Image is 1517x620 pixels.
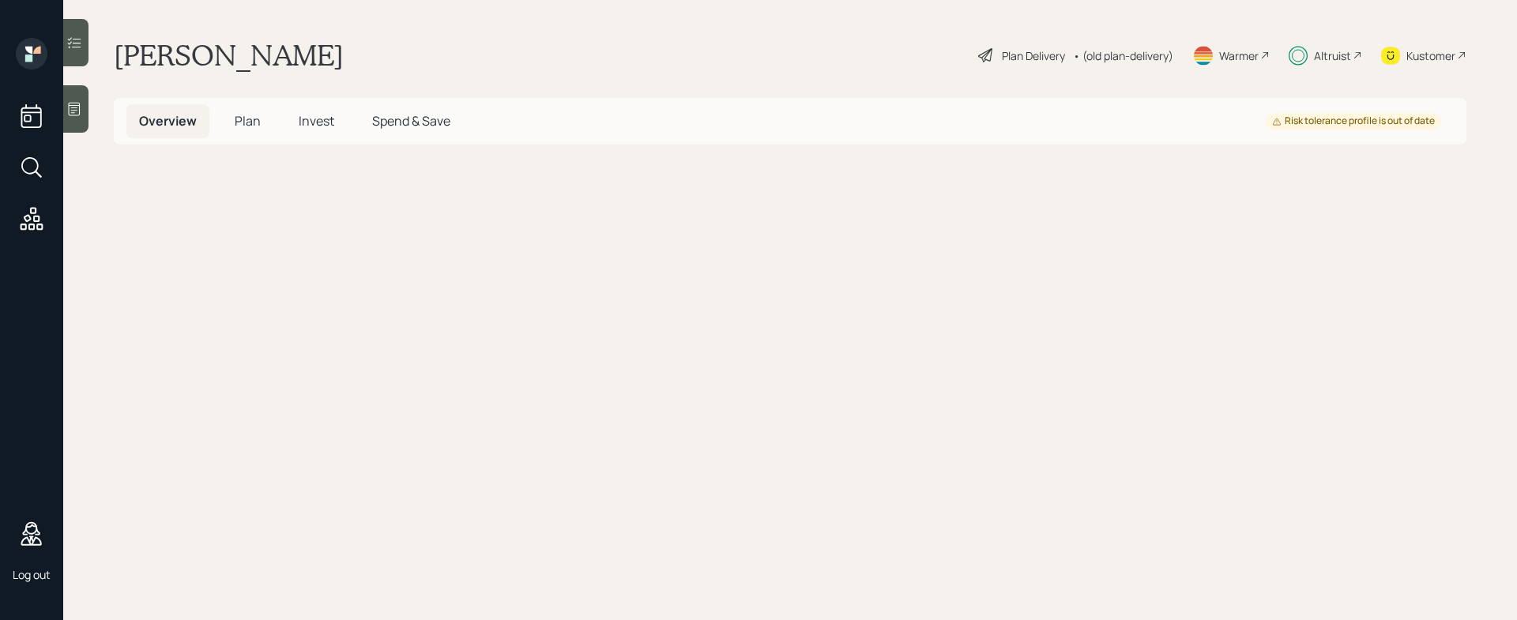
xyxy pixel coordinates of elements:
div: Kustomer [1406,47,1455,64]
span: Spend & Save [372,112,450,130]
div: Warmer [1219,47,1259,64]
div: Log out [13,567,51,582]
span: Overview [139,112,197,130]
div: Risk tolerance profile is out of date [1272,115,1435,128]
div: • (old plan-delivery) [1073,47,1173,64]
h1: [PERSON_NAME] [114,38,344,73]
span: Invest [299,112,334,130]
div: Altruist [1314,47,1351,64]
div: Plan Delivery [1002,47,1065,64]
span: Plan [235,112,261,130]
